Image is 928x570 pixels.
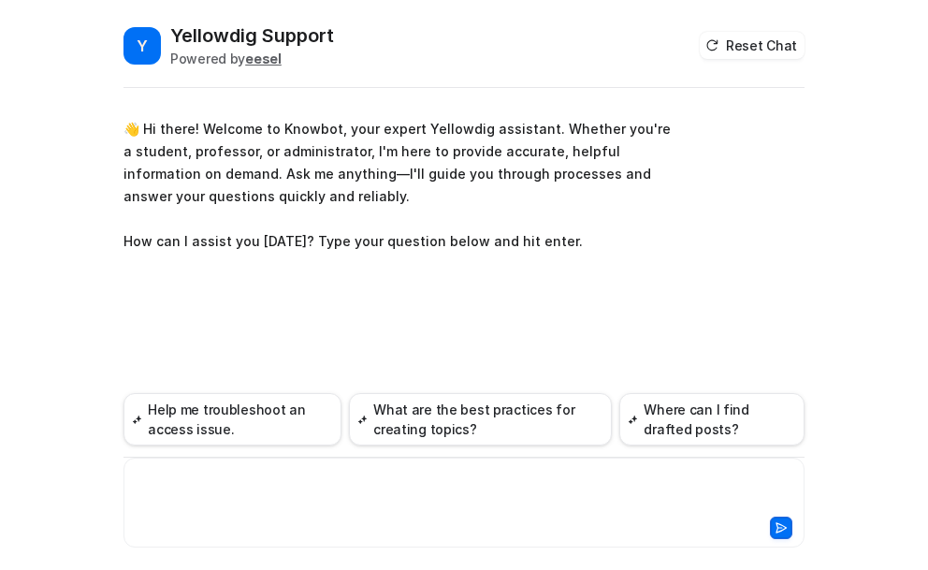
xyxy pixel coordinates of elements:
b: eesel [245,51,282,66]
p: 👋 Hi there! Welcome to Knowbot, your expert Yellowdig assistant. Whether you're a student, profes... [123,118,671,253]
span: Y [123,27,161,65]
button: What are the best practices for creating topics? [349,393,612,446]
div: Powered by [170,49,334,68]
button: Where can I find drafted posts? [619,393,805,446]
button: Reset Chat [700,32,805,59]
button: Help me troubleshoot an access issue. [123,393,341,446]
h2: Yellowdig Support [170,22,334,49]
